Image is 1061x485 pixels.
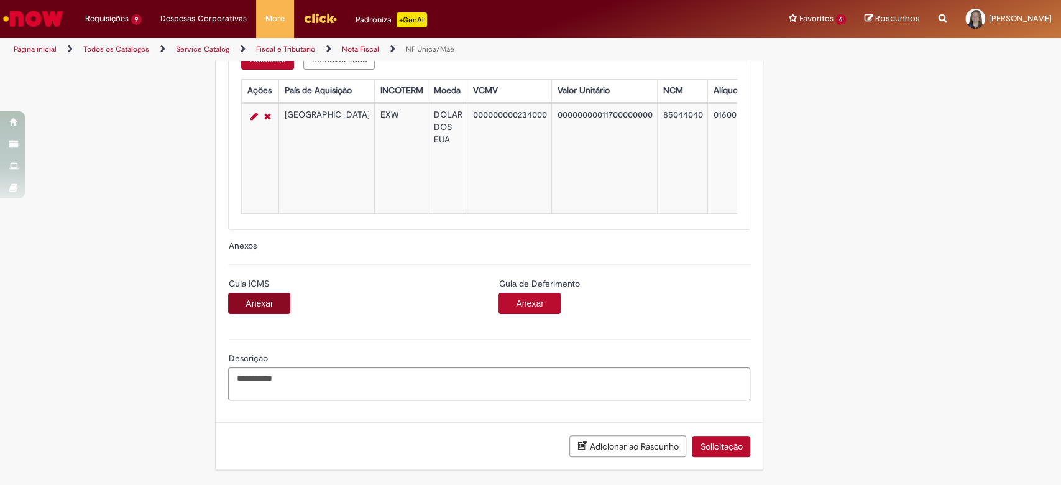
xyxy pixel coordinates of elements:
[989,13,1052,24] span: [PERSON_NAME]
[498,293,561,314] button: Anexar
[279,103,375,213] td: [GEOGRAPHIC_DATA]
[228,293,290,314] button: Anexar
[260,109,273,124] a: Remover linha 1
[356,12,427,27] div: Padroniza
[228,353,270,364] span: Descrição
[279,79,375,102] th: País de Aquisição
[1,6,65,31] img: ServiceNow
[428,79,467,102] th: Moeda
[83,44,149,54] a: Todos os Catálogos
[375,79,428,102] th: INCOTERM
[708,79,760,102] th: Alíquota I.I.
[85,12,129,25] span: Requisições
[14,44,57,54] a: Página inicial
[242,79,279,102] th: Ações
[265,12,285,25] span: More
[228,278,271,289] span: Guia ICMS
[397,12,427,27] p: +GenAi
[875,12,920,24] span: Rascunhos
[228,367,750,401] textarea: Descrição
[569,435,686,457] button: Adicionar ao Rascunho
[131,14,142,25] span: 9
[865,13,920,25] a: Rascunhos
[256,44,315,54] a: Fiscal e Tributário
[247,109,260,124] a: Editar Linha 1
[342,44,379,54] a: Nota Fiscal
[692,436,750,457] button: Solicitação
[835,14,846,25] span: 6
[176,44,229,54] a: Service Catalog
[406,44,454,54] a: NF Única/Mãe
[658,79,708,102] th: NCM
[799,12,833,25] span: Favoritos
[467,79,552,102] th: VCMV
[467,103,552,213] td: 000000000234000
[428,103,467,213] td: DOLAR DOS EUA
[9,38,698,61] ul: Trilhas de página
[708,103,760,213] td: 01600
[552,103,658,213] td: 00000000011700000000
[303,9,337,27] img: click_logo_yellow_360x200.png
[552,79,658,102] th: Valor Unitário
[498,278,582,289] span: Guia de Deferimento
[160,12,247,25] span: Despesas Corporativas
[228,240,256,251] label: Anexos
[375,103,428,213] td: EXW
[658,103,708,213] td: 85044040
